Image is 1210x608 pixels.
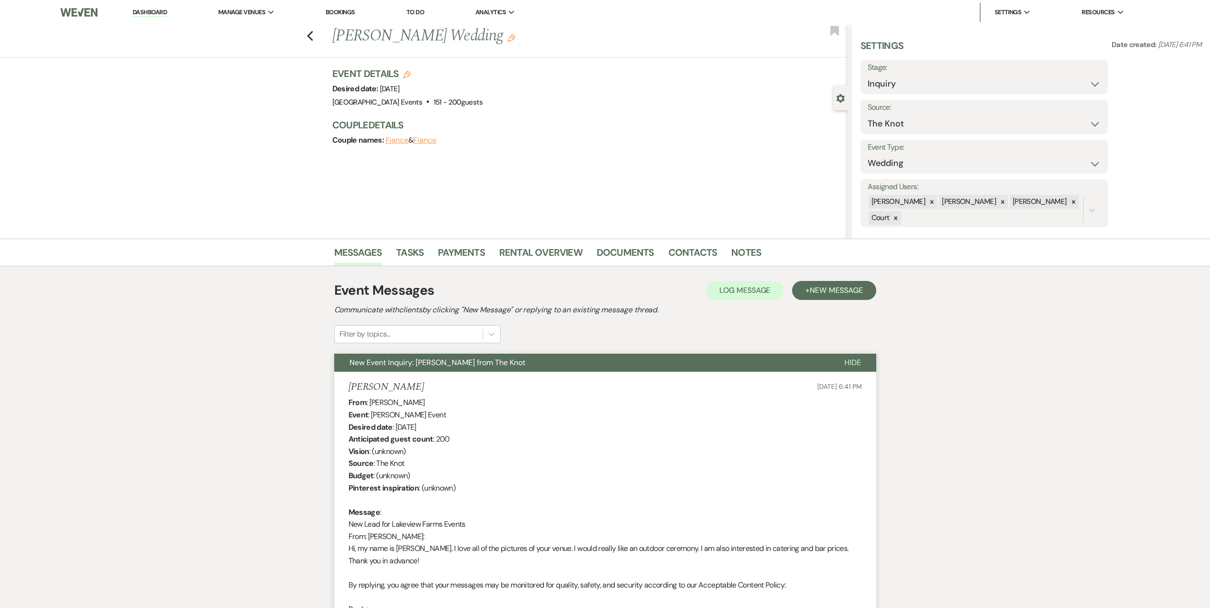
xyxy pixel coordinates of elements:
[438,245,485,266] a: Payments
[386,136,409,144] button: Fiance
[348,458,374,468] b: Source
[499,245,582,266] a: Rental Overview
[597,245,654,266] a: Documents
[869,195,927,209] div: [PERSON_NAME]
[668,245,717,266] a: Contacts
[332,67,483,80] h3: Event Details
[348,446,369,456] b: Vision
[348,397,367,407] b: From
[334,304,876,316] h2: Communicate with clients by clicking "New Message" or replying to an existing message thread.
[334,354,829,372] button: New Event Inquiry: [PERSON_NAME] from The Knot
[348,381,424,393] h5: [PERSON_NAME]
[60,2,97,22] img: Weven Logo
[995,8,1022,17] span: Settings
[348,507,380,517] b: Message
[407,8,424,16] a: To Do
[334,245,382,266] a: Messages
[348,471,374,481] b: Budget
[868,61,1101,75] label: Stage:
[218,8,265,17] span: Manage Venues
[334,280,435,300] h1: Event Messages
[348,422,393,432] b: Desired date
[861,39,904,60] h3: Settings
[844,357,861,367] span: Hide
[731,245,761,266] a: Notes
[792,281,876,300] button: +New Message
[868,101,1101,115] label: Source:
[508,33,515,42] button: Edit
[349,357,525,367] span: New Event Inquiry: [PERSON_NAME] from The Knot
[326,8,355,16] a: Bookings
[1158,40,1201,49] span: [DATE] 6:41 PM
[396,245,424,266] a: Tasks
[939,195,997,209] div: [PERSON_NAME]
[829,354,876,372] button: Hide
[332,25,740,48] h1: [PERSON_NAME] Wedding
[133,8,167,17] a: Dashboard
[413,136,436,144] button: Fiance
[719,285,770,295] span: Log Message
[810,285,862,295] span: New Message
[706,281,784,300] button: Log Message
[339,328,390,340] div: Filter by topics...
[332,84,380,94] span: Desired date:
[1010,195,1068,209] div: [PERSON_NAME]
[869,211,891,225] div: Court
[332,118,838,132] h3: Couple Details
[817,382,862,391] span: [DATE] 6:41 PM
[348,483,419,493] b: Pinterest inspiration
[348,434,433,444] b: Anticipated guest count
[868,180,1101,194] label: Assigned Users:
[332,97,423,107] span: [GEOGRAPHIC_DATA] Events
[380,84,400,94] span: [DATE]
[868,141,1101,154] label: Event Type:
[475,8,506,17] span: Analytics
[1082,8,1114,17] span: Resources
[1112,40,1158,49] span: Date created:
[332,135,386,145] span: Couple names:
[386,135,436,145] span: &
[434,97,483,107] span: 151 - 200 guests
[836,93,845,102] button: Close lead details
[348,410,368,420] b: Event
